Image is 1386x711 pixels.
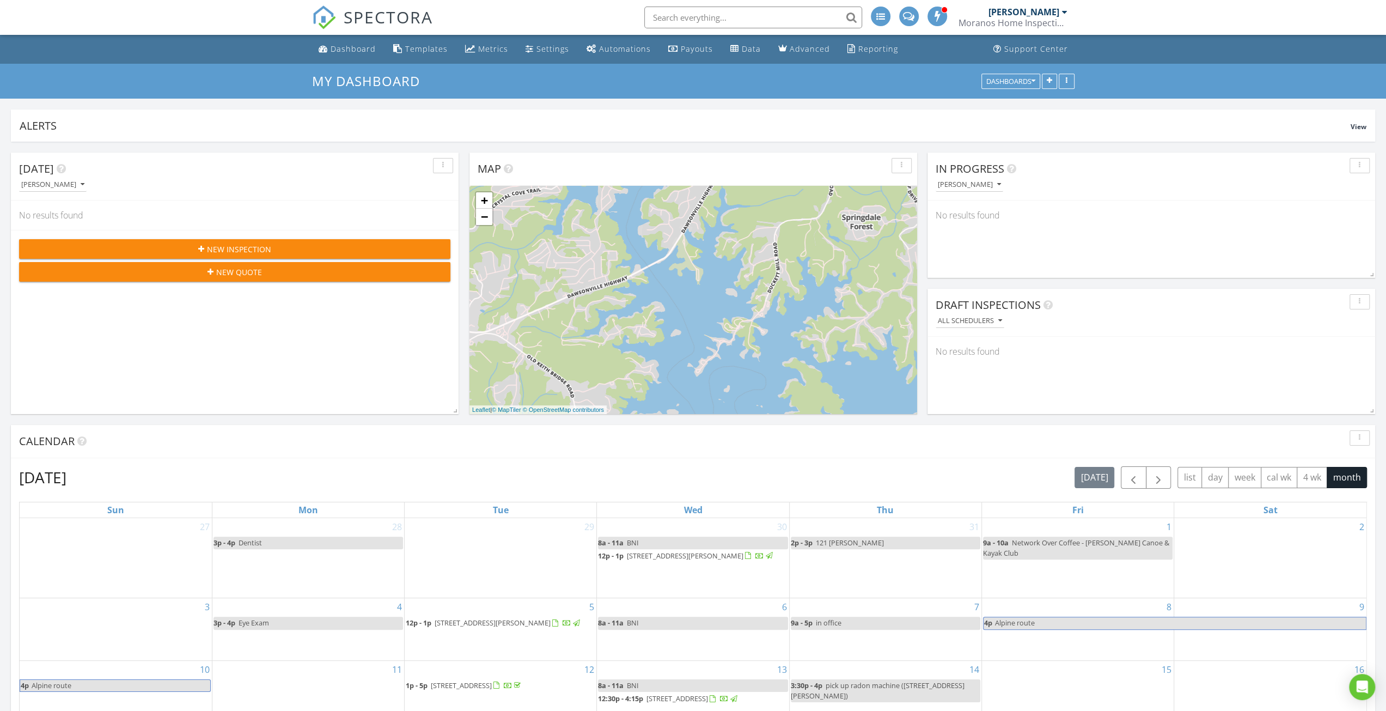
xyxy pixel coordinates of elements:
[395,598,404,616] a: Go to August 4, 2025
[627,618,639,628] span: BNI
[406,618,582,628] a: 12p - 1p [STREET_ADDRESS][PERSON_NAME]
[405,44,448,54] div: Templates
[972,598,981,616] a: Go to August 7, 2025
[19,161,54,176] span: [DATE]
[213,618,235,628] span: 3p - 4p
[664,39,717,59] a: Payouts
[1004,44,1068,54] div: Support Center
[20,598,212,660] td: Go to August 3, 2025
[1297,467,1327,488] button: 4 wk
[1357,598,1366,616] a: Go to August 9, 2025
[936,297,1041,312] span: Draft Inspections
[936,178,1003,192] button: [PERSON_NAME]
[32,680,71,690] span: Alpine route
[1349,674,1375,700] div: Open Intercom Messenger
[20,118,1351,133] div: Alerts
[472,406,490,413] a: Leaflet
[627,538,639,548] span: BNI
[774,39,834,59] a: Advanced
[239,538,262,548] span: Dentist
[1070,502,1086,518] a: Friday
[389,39,452,59] a: Templates
[938,317,1002,325] div: All schedulers
[198,518,212,536] a: Go to July 27, 2025
[1164,518,1174,536] a: Go to August 1, 2025
[405,598,597,660] td: Go to August 5, 2025
[1164,598,1174,616] a: Go to August 8, 2025
[598,692,787,706] a: 12:30p - 4:15p [STREET_ADDRESS]
[296,502,320,518] a: Monday
[582,39,655,59] a: Automations (Advanced)
[780,598,789,616] a: Go to August 6, 2025
[491,502,511,518] a: Tuesday
[936,314,1004,329] button: All schedulers
[476,192,492,209] a: Zoom in
[967,518,981,536] a: Go to July 31, 2025
[789,518,981,598] td: Go to July 31, 2025
[775,518,789,536] a: Go to July 30, 2025
[1159,661,1174,678] a: Go to August 15, 2025
[212,598,404,660] td: Go to August 4, 2025
[198,661,212,678] a: Go to August 10, 2025
[331,44,376,54] div: Dashboard
[989,39,1072,59] a: Support Center
[681,502,704,518] a: Wednesday
[598,551,624,561] span: 12p - 1p
[521,39,573,59] a: Settings
[843,39,902,59] a: Reporting
[644,7,862,28] input: Search everything...
[19,262,450,282] button: New Quote
[406,679,595,692] a: 1p - 5p [STREET_ADDRESS]
[1352,661,1366,678] a: Go to August 16, 2025
[469,405,607,415] div: |
[20,680,29,691] span: 4p
[19,239,450,259] button: New Inspection
[1327,467,1367,488] button: month
[212,518,404,598] td: Go to July 28, 2025
[582,661,596,678] a: Go to August 12, 2025
[19,434,75,448] span: Calendar
[742,44,761,54] div: Data
[1357,518,1366,536] a: Go to August 2, 2025
[239,618,269,628] span: Eye Exam
[981,74,1040,89] button: Dashboards
[207,244,271,255] span: New Inspection
[816,538,884,548] span: 121 [PERSON_NAME]
[936,161,1004,176] span: In Progress
[967,661,981,678] a: Go to August 14, 2025
[927,337,1375,366] div: No results found
[405,518,597,598] td: Go to July 29, 2025
[983,538,1009,548] span: 9a - 10a
[791,680,964,701] span: pick up radon machine ([STREET_ADDRESS][PERSON_NAME])
[21,181,84,189] div: [PERSON_NAME]
[492,406,521,413] a: © MapTiler
[435,618,551,628] span: [STREET_ADDRESS][PERSON_NAME]
[627,551,743,561] span: [STREET_ADDRESS][PERSON_NAME]
[1228,467,1261,488] button: week
[598,538,624,548] span: 8a - 11a
[390,518,404,536] a: Go to July 28, 2025
[791,618,813,628] span: 9a - 5p
[478,44,508,54] div: Metrics
[312,5,336,29] img: The Best Home Inspection Software - Spectora
[597,598,789,660] td: Go to August 6, 2025
[390,661,404,678] a: Go to August 11, 2025
[984,617,993,629] span: 4p
[1174,598,1366,660] td: Go to August 9, 2025
[791,680,822,690] span: 3:30p - 4p
[1121,466,1146,489] button: Previous month
[11,200,459,230] div: No results found
[983,538,1169,558] span: Network Over Coffee - [PERSON_NAME] Canoe & Kayak Club
[406,618,431,628] span: 12p - 1p
[1146,466,1171,489] button: Next month
[406,680,523,690] a: 1p - 5p [STREET_ADDRESS]
[478,161,501,176] span: Map
[681,44,713,54] div: Payouts
[1261,467,1298,488] button: cal wk
[627,680,639,690] span: BNI
[986,77,1035,85] div: Dashboards
[19,178,87,192] button: [PERSON_NAME]
[587,598,596,616] a: Go to August 5, 2025
[1261,502,1280,518] a: Saturday
[1201,467,1229,488] button: day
